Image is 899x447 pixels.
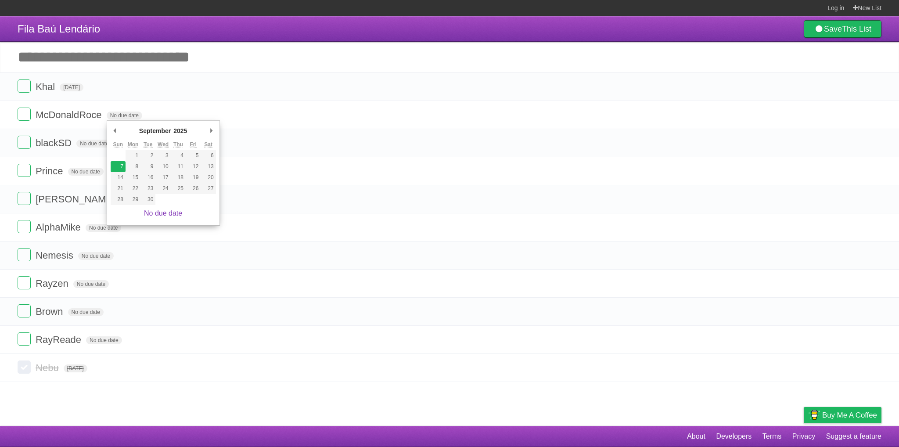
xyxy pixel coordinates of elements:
[18,136,31,149] label: Done
[18,304,31,317] label: Done
[172,124,188,137] div: 2025
[171,161,186,172] button: 11
[18,23,100,35] span: Fila Baú Lendário
[171,150,186,161] button: 4
[36,362,61,373] span: Nebu
[186,150,201,161] button: 5
[173,141,183,148] abbr: Thursday
[126,161,140,172] button: 8
[190,141,197,148] abbr: Friday
[36,194,117,205] span: [PERSON_NAME]
[36,166,65,177] span: Prince
[36,334,83,345] span: RayReade
[86,224,121,232] span: No due date
[18,79,31,93] label: Done
[111,124,119,137] button: Previous Month
[126,194,140,205] button: 29
[140,150,155,161] button: 2
[204,141,212,148] abbr: Saturday
[186,161,201,172] button: 12
[140,194,155,205] button: 30
[762,428,782,445] a: Terms
[113,141,123,148] abbr: Sunday
[126,183,140,194] button: 22
[18,192,31,205] label: Done
[68,168,104,176] span: No due date
[111,183,126,194] button: 21
[171,183,186,194] button: 25
[140,183,155,194] button: 23
[201,150,216,161] button: 6
[86,336,122,344] span: No due date
[822,407,877,423] span: Buy me a coffee
[171,172,186,183] button: 18
[128,141,139,148] abbr: Monday
[18,360,31,374] label: Done
[36,306,65,317] span: Brown
[111,194,126,205] button: 28
[36,250,76,261] span: Nemesis
[140,161,155,172] button: 9
[155,161,170,172] button: 10
[716,428,752,445] a: Developers
[207,124,216,137] button: Next Month
[18,220,31,233] label: Done
[111,161,126,172] button: 7
[201,183,216,194] button: 27
[18,164,31,177] label: Done
[60,83,83,91] span: [DATE]
[808,407,820,422] img: Buy me a coffee
[144,141,152,148] abbr: Tuesday
[138,124,172,137] div: September
[155,172,170,183] button: 17
[36,137,74,148] span: blackSD
[804,407,881,423] a: Buy me a coffee
[155,150,170,161] button: 3
[36,81,57,92] span: Khal
[18,108,31,121] label: Done
[36,222,83,233] span: AlphaMike
[18,248,31,261] label: Done
[687,428,705,445] a: About
[76,140,112,148] span: No due date
[804,20,881,38] a: SaveThis List
[111,172,126,183] button: 14
[78,252,114,260] span: No due date
[186,172,201,183] button: 19
[126,172,140,183] button: 15
[140,172,155,183] button: 16
[73,280,109,288] span: No due date
[36,109,104,120] span: McDonaldRoce
[201,172,216,183] button: 20
[842,25,871,33] b: This List
[186,183,201,194] button: 26
[126,150,140,161] button: 1
[158,141,169,148] abbr: Wednesday
[826,428,881,445] a: Suggest a feature
[68,308,104,316] span: No due date
[155,183,170,194] button: 24
[107,112,142,119] span: No due date
[144,209,182,217] a: No due date
[64,364,87,372] span: [DATE]
[36,278,71,289] span: Rayzen
[18,332,31,346] label: Done
[201,161,216,172] button: 13
[18,276,31,289] label: Done
[792,428,815,445] a: Privacy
